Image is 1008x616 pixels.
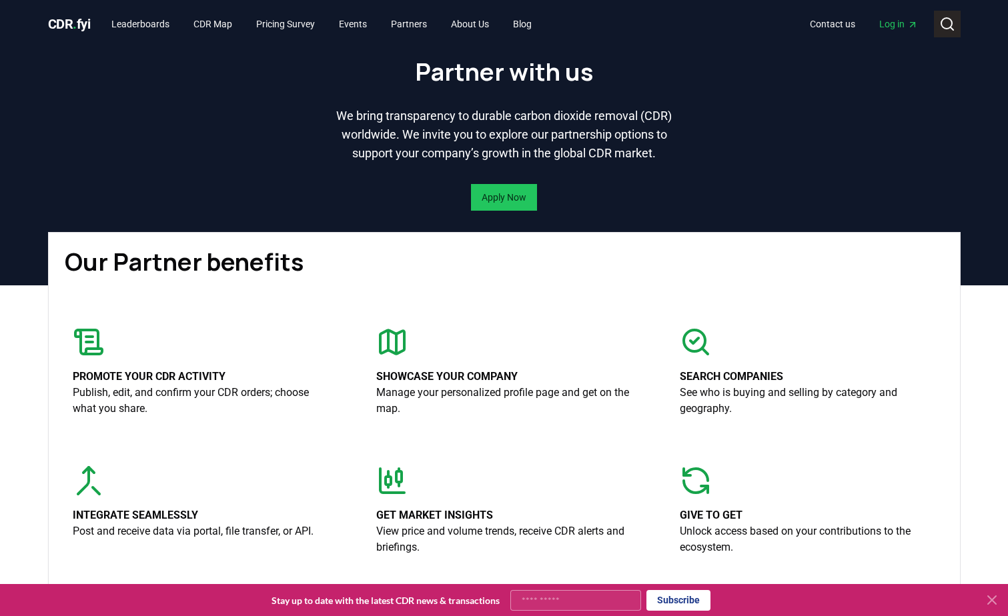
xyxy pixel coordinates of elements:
[680,385,935,417] p: See who is buying and selling by category and geography.
[680,507,935,523] p: Give to get
[471,184,537,211] button: Apply Now
[376,507,632,523] p: Get market insights
[502,12,542,36] a: Blog
[73,16,77,32] span: .
[101,12,180,36] a: Leaderboards
[415,59,593,85] h1: Partner with us
[376,523,632,555] p: View price and volume trends, receive CDR alerts and briefings.
[334,107,675,163] p: We bring transparency to durable carbon dioxide removal (CDR) worldwide. We invite you to explore...
[48,15,91,33] a: CDR.fyi
[73,507,314,523] p: Integrate seamlessly
[680,369,935,385] p: Search companies
[799,12,866,36] a: Contact us
[183,12,243,36] a: CDR Map
[376,385,632,417] p: Manage your personalized profile page and get on the map.
[73,369,328,385] p: Promote your CDR activity
[48,16,91,32] span: CDR fyi
[245,12,326,36] a: Pricing Survey
[879,17,918,31] span: Log in
[380,12,438,36] a: Partners
[799,12,929,36] nav: Main
[482,191,526,204] a: Apply Now
[73,523,314,539] p: Post and receive data via portal, file transfer, or API.
[869,12,929,36] a: Log in
[440,12,500,36] a: About Us
[101,12,542,36] nav: Main
[73,385,328,417] p: Publish, edit, and confirm your CDR orders; choose what you share.
[376,369,632,385] p: Showcase your company
[328,12,378,36] a: Events
[680,523,935,555] p: Unlock access based on your contributions to the ecosystem.
[65,249,944,275] h1: Our Partner benefits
